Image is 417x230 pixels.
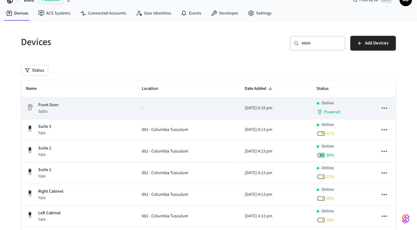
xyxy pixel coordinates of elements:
span: 001 - Columbia Tusculum [142,127,188,133]
p: Yale [39,130,51,136]
p: [DATE] 4:13 pm [245,213,307,220]
button: Status [21,65,48,75]
p: Yale [39,195,64,201]
span: - [142,105,143,111]
img: Yale Assure Touchscreen Wifi Smart Lock, Satin Nickel, Front [26,190,34,197]
p: Online [322,165,334,171]
span: Date Added [245,84,274,94]
span: 86 % [327,152,335,158]
p: Salto [39,108,59,115]
h5: Devices [21,36,205,48]
a: Devices [1,8,33,19]
p: Yale [39,216,61,223]
p: Yale [39,152,51,158]
span: 27 % [327,174,335,180]
a: User Identities [131,8,176,19]
span: Powered [324,109,341,115]
p: Online [322,122,334,128]
span: 001 - Columbia Tusculum [142,213,188,220]
a: Developer [206,8,243,19]
p: Right Cabinet [39,188,64,195]
span: 30 % [327,195,335,202]
p: [DATE] 4:13 pm [245,127,307,133]
img: SeamLogoGradient.69752ec5.svg [402,214,410,224]
span: Add Devices [365,39,389,47]
span: 001 - Columbia Tusculum [142,191,188,198]
p: Yale [39,173,51,179]
p: Suite 2 [39,167,51,173]
p: Front Door [39,102,59,108]
p: Online [322,186,334,193]
p: [DATE] 4:13 pm [245,191,307,198]
span: Name [26,84,45,94]
p: Online [322,143,334,150]
span: 47 % [327,131,335,137]
span: 30 % [327,217,335,223]
img: Yale Assure Touchscreen Wifi Smart Lock, Satin Nickel, Front [26,147,34,154]
a: Connected Accounts [75,8,131,19]
span: 001 - Columbia Tusculum [142,170,188,176]
span: 001 - Columbia Tusculum [142,148,188,155]
img: Yale Assure Touchscreen Wifi Smart Lock, Satin Nickel, Front [26,211,34,219]
img: Yale Assure Touchscreen Wifi Smart Lock, Satin Nickel, Front [26,168,34,176]
p: Online [322,208,334,215]
a: ACS Systems [33,8,75,19]
p: [DATE] 4:13 pm [245,170,307,176]
span: Location [142,84,166,94]
p: Online [322,100,334,107]
p: [DATE] 6:19 pm [245,105,307,111]
p: Suite 1 [39,145,51,152]
p: Left Cabinet [39,210,61,216]
img: Placeholder Lock Image [26,103,34,111]
a: Events [176,8,206,19]
a: Settings [243,8,276,19]
button: Add Devices [350,36,396,51]
p: [DATE] 4:13 pm [245,148,307,155]
p: Suite 3 [39,123,51,130]
span: Status [317,84,337,94]
img: Yale Assure Touchscreen Wifi Smart Lock, Satin Nickel, Front [26,125,34,132]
